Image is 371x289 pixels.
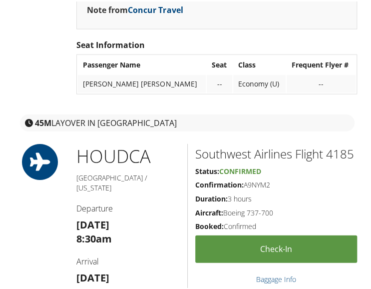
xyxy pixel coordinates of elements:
[76,38,145,49] strong: Seat Information
[76,230,112,244] strong: 8:30am
[195,178,244,188] strong: Confirmation:
[256,273,296,282] a: Baggage Info
[35,116,51,127] strong: 45M
[78,54,205,72] th: Passenger Name
[76,142,180,167] h1: HOU DCA
[195,165,219,174] strong: Status:
[195,144,357,161] h2: Southwest Airlines Flight 4185
[195,234,357,261] a: Check-in
[195,192,357,202] h5: 3 hours
[287,54,356,72] th: Frequent Flyer #
[212,78,227,87] div: --
[233,54,286,72] th: Class
[76,254,180,265] h4: Arrival
[76,171,180,191] h5: [GEOGRAPHIC_DATA] / [US_STATE]
[207,54,232,72] th: Seat
[195,220,357,230] h5: Confirmed
[195,178,357,188] h5: A9NYM2
[195,206,223,216] strong: Aircraft:
[128,3,183,14] a: Concur Travel
[20,113,355,130] div: layover in [GEOGRAPHIC_DATA]
[78,73,205,91] td: [PERSON_NAME] [PERSON_NAME]
[292,78,351,87] div: --
[87,3,183,14] strong: Note from
[195,192,228,202] strong: Duration:
[195,220,224,229] strong: Booked:
[195,206,357,216] h5: Boeing 737-700
[233,73,286,91] td: Economy (U)
[76,201,180,212] h4: Departure
[76,269,109,283] strong: [DATE]
[76,216,109,230] strong: [DATE]
[219,165,261,174] span: Confirmed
